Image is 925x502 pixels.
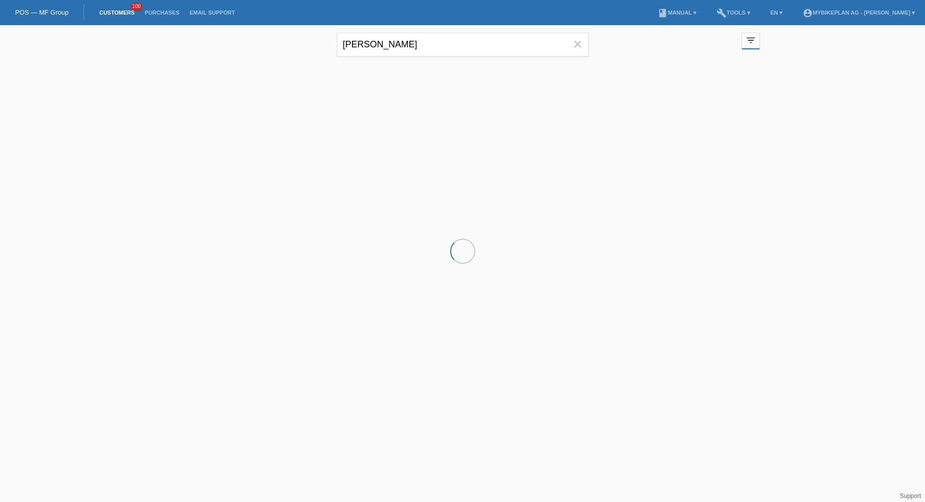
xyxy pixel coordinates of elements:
[572,38,584,50] i: close
[803,8,813,18] i: account_circle
[15,9,68,16] a: POS — MF Group
[765,10,788,16] a: EN ▾
[900,492,921,499] a: Support
[717,8,727,18] i: build
[94,10,139,16] a: Customers
[184,10,240,16] a: Email Support
[337,33,589,56] input: Search...
[131,3,143,11] span: 100
[798,10,920,16] a: account_circleMybikeplan AG - [PERSON_NAME] ▾
[139,10,184,16] a: Purchases
[745,35,756,46] i: filter_list
[658,8,668,18] i: book
[711,10,755,16] a: buildTools ▾
[653,10,701,16] a: bookManual ▾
